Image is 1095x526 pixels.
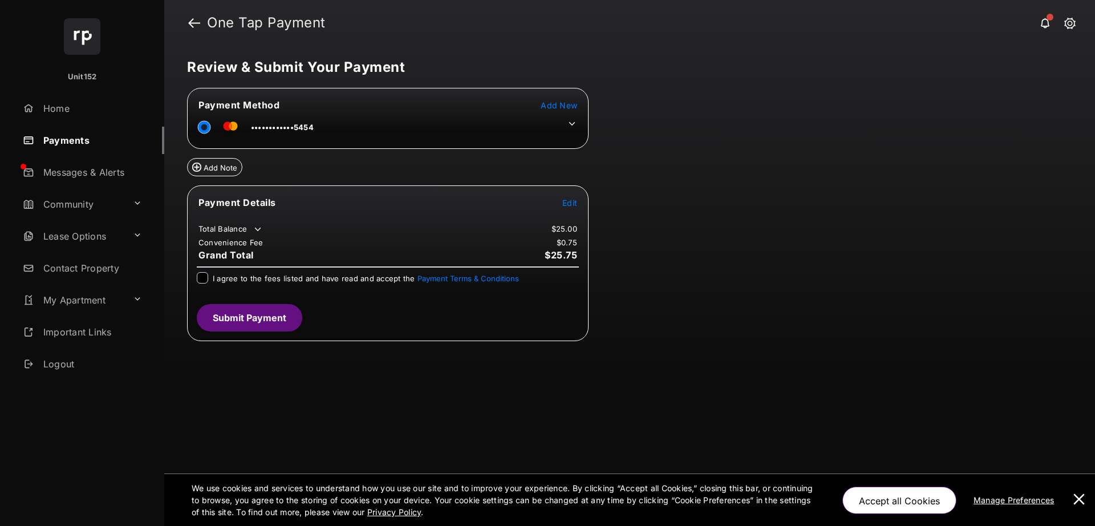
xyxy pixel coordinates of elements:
span: Grand Total [198,249,254,261]
span: Add New [541,100,577,110]
a: Contact Property [18,254,164,282]
p: We use cookies and services to understand how you use our site and to improve your experience. By... [192,482,818,518]
button: Edit [562,197,577,208]
span: ••••••••••••5454 [251,123,314,132]
a: Payments [18,127,164,154]
p: Unit152 [68,71,97,83]
u: Manage Preferences [974,495,1059,505]
td: Convenience Fee [198,237,264,248]
td: $25.00 [551,224,578,234]
button: Submit Payment [197,304,302,331]
span: I agree to the fees listed and have read and accept the [213,274,519,283]
button: Add New [541,99,577,111]
button: Accept all Cookies [842,487,956,514]
a: Community [18,191,128,218]
h5: Review & Submit Your Payment [187,60,1063,74]
button: I agree to the fees listed and have read and accept the [417,274,519,283]
td: Total Balance [198,224,263,235]
span: Payment Details [198,197,276,208]
button: Add Note [187,158,242,176]
td: $0.75 [556,237,578,248]
a: Lease Options [18,222,128,250]
a: Logout [18,350,164,378]
u: Privacy Policy [367,507,421,517]
a: My Apartment [18,286,128,314]
a: Important Links [18,318,147,346]
span: Edit [562,198,577,208]
span: $25.75 [545,249,577,261]
span: Payment Method [198,99,279,111]
a: Messages & Alerts [18,159,164,186]
img: svg+xml;base64,PHN2ZyB4bWxucz0iaHR0cDovL3d3dy53My5vcmcvMjAwMC9zdmciIHdpZHRoPSI2NCIgaGVpZ2h0PSI2NC... [64,18,100,55]
a: Home [18,95,164,122]
strong: One Tap Payment [207,16,326,30]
